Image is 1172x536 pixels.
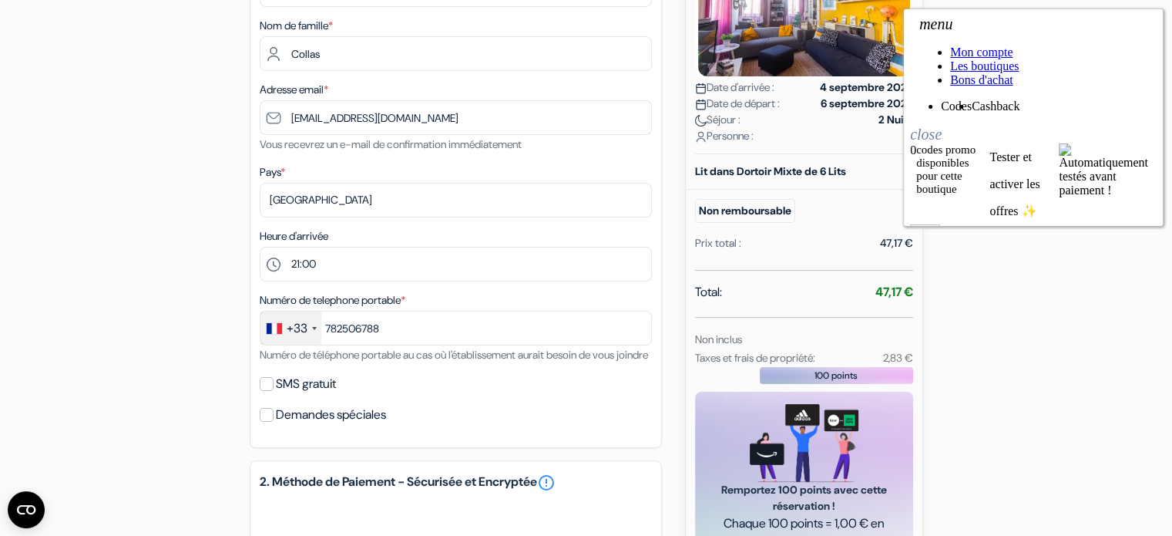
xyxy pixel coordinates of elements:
[695,332,742,346] small: Non inclus
[6,110,38,133] i: close
[46,64,109,77] a: Bons d'achat
[260,164,285,180] label: Pays
[695,131,707,143] img: user_icon.svg
[46,36,109,49] a: Mon compte
[155,147,253,188] div: Automatiquement testés avant paiement !
[260,36,652,71] input: Entrer le nom de famille
[695,99,707,110] img: calendar.svg
[276,404,386,426] label: Demandes spéciales
[12,134,86,215] div: codes promo disponibles pour cette boutique
[6,134,12,215] div: 0
[695,283,722,302] span: Total:
[37,90,68,103] a: Codes
[537,474,556,492] a: error_outline
[695,79,774,96] span: Date d'arrivée :
[260,82,328,98] label: Adresse email
[287,319,307,338] div: +33
[714,482,895,514] span: Remportez 100 points avec cette réservation !
[68,90,116,103] a: Cashback
[695,164,846,178] b: Lit dans Dortoir Mixte de 6 Lits
[6,215,36,245] img: bonusPresent.png
[695,199,795,223] small: Non remboursable
[880,235,913,251] div: 47,17 €
[260,348,648,362] small: Numéro de téléphone portable au cas où l'établissement aurait besoin de vous joindre
[695,235,741,251] div: Prix total :
[260,311,652,346] input: 6 12 34 56 78
[882,351,912,365] small: 2,83 €
[260,292,405,308] label: Numéro de telephone portable
[814,369,858,383] span: 100 points
[875,284,913,300] strong: 47,17 €
[260,100,652,135] input: Entrer adresse e-mail
[260,228,328,244] label: Heure d'arrivée
[46,50,115,63] a: Les boutiques
[8,491,45,528] button: Ouvrir le widget CMP
[155,134,167,147] img: unicorn-tip.svg
[695,112,740,128] span: Séjour :
[750,404,858,482] img: gift_card_hero_new.png
[821,96,913,112] strong: 6 septembre 2025
[260,312,321,345] div: France: +33
[878,112,913,128] strong: 2 Nuits
[695,83,707,94] img: calendar.svg
[695,115,707,126] img: moon.svg
[695,351,815,365] small: Taxes et frais de propriété:
[276,373,336,395] label: SMS gratuit
[695,96,780,112] span: Date de départ :
[260,18,333,34] label: Nom de famille
[820,79,913,96] strong: 4 septembre 2025
[260,137,522,151] small: Vous recevrez un e-mail de confirmation immédiatement
[86,141,136,208] a: Tester et activer les offres ✨
[695,128,754,144] span: Personne :
[260,474,652,492] h5: 2. Méthode de Paiement - Sécurisée et Encryptée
